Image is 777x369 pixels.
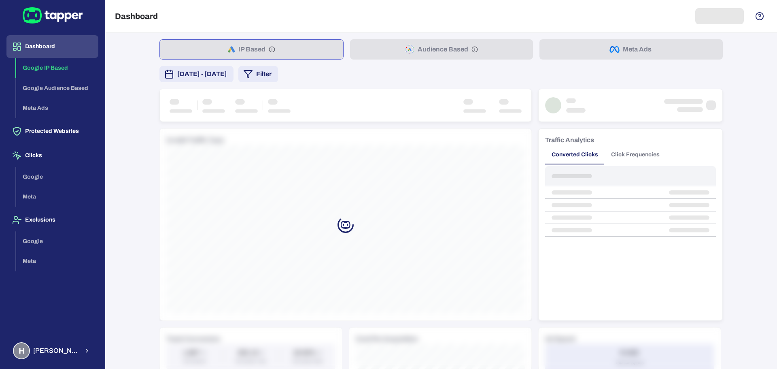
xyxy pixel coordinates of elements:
span: [DATE] - [DATE] [177,69,227,79]
button: Converted Clicks [545,145,605,164]
a: Clicks [6,151,98,158]
button: Dashboard [6,35,98,58]
button: Filter [238,66,278,82]
button: Click Frequencies [605,145,666,164]
button: Clicks [6,144,98,167]
button: Exclusions [6,209,98,231]
a: Dashboard [6,43,98,49]
h5: Dashboard [115,11,158,21]
button: H[PERSON_NAME] Moaref [6,339,98,363]
button: Protected Websites [6,120,98,143]
button: [DATE] - [DATE] [159,66,234,82]
a: Protected Websites [6,127,98,134]
h6: Traffic Analytics [545,135,594,145]
span: [PERSON_NAME] Moaref [33,347,79,355]
a: Exclusions [6,216,98,223]
div: H [13,342,30,359]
